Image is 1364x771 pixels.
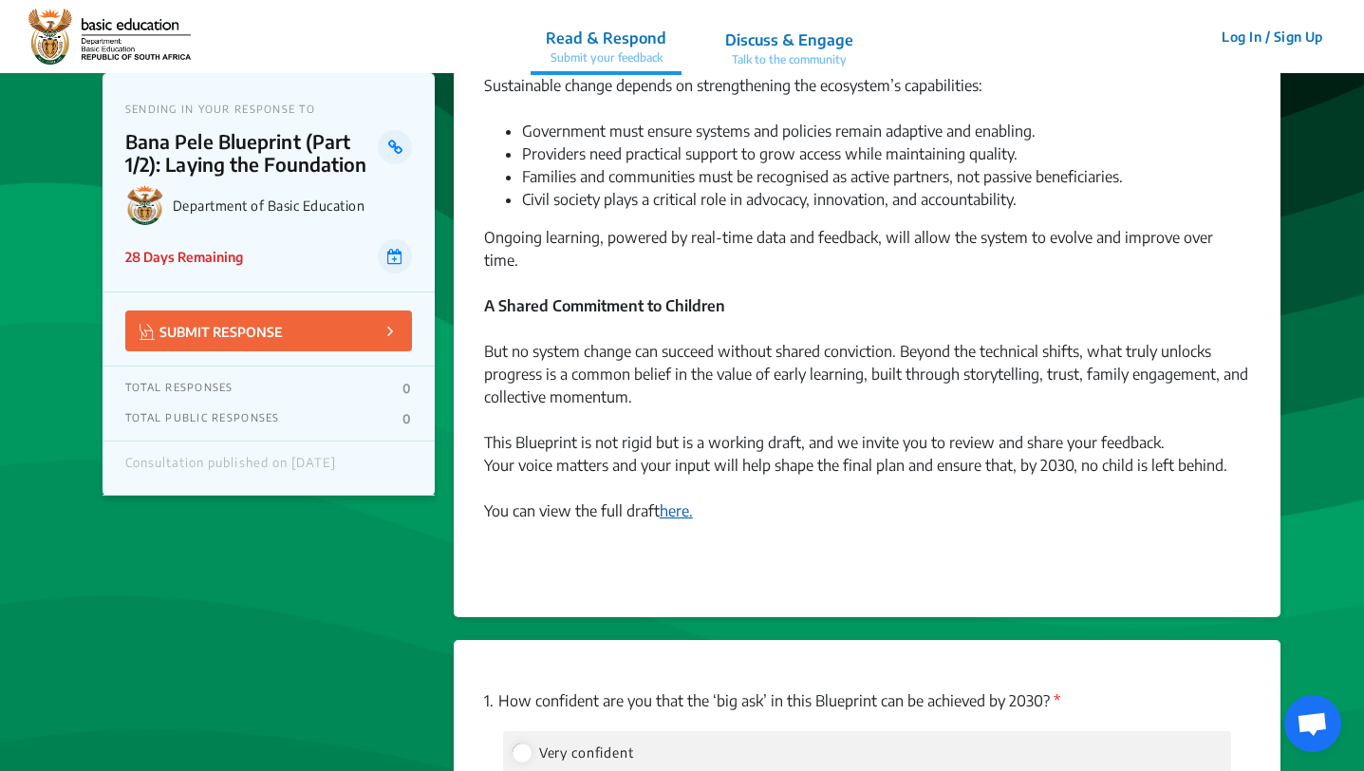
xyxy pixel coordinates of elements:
p: Read & Respond [546,27,666,49]
a: Open chat [1284,695,1341,752]
p: 28 Days Remaining [125,247,243,267]
li: Government must ensure systems and policies remain adaptive and enabling. [522,120,1250,142]
div: Consultation published on [DATE] [125,456,336,480]
p: 0 [402,381,411,396]
p: 0 [402,411,411,426]
div: But no system change can succeed without shared conviction. Beyond the technical shifts, what tru... [484,340,1250,431]
li: Civil society plays a critical role in advocacy, innovation, and accountability. [522,188,1250,211]
button: Log In / Sign Up [1209,22,1336,51]
div: This Blueprint is not rigid but is a working draft, and we invite you to review and share your fe... [484,431,1250,454]
p: Talk to the community [725,51,853,68]
input: Very confident [513,743,530,761]
p: How confident are you that the ‘big ask’ in this Blueprint can be achieved by 2030? [484,689,1250,712]
li: Providers need practical support to grow access while maintaining quality. [522,142,1250,165]
div: Sustainable change depends on strengthening the ecosystem’s capabilities: [484,74,1250,120]
div: Your voice matters and your input will help shape the final plan and ensure that, by 2030, no chi... [484,454,1250,499]
p: Discuss & Engage [725,28,853,51]
span: Very confident [539,744,634,761]
p: Department of Basic Education [173,197,412,214]
div: Ongoing learning, powered by real-time data and feedback, will allow the system to evolve and imp... [484,226,1250,340]
img: Vector.jpg [140,324,155,340]
a: here. [660,501,693,520]
p: TOTAL PUBLIC RESPONSES [125,411,280,426]
li: Families and communities must be recognised as active partners, not passive beneficiaries. [522,165,1250,188]
p: SENDING IN YOUR RESPONSE TO [125,103,412,115]
p: TOTAL RESPONSES [125,381,234,396]
button: SUBMIT RESPONSE [125,310,412,351]
img: r3bhv9o7vttlwasn7lg2llmba4yf [28,9,191,66]
p: Submit your feedback [546,49,666,66]
p: Bana Pele Blueprint (Part 1/2): Laying the Foundation [125,130,379,176]
strong: A Shared Commitment to Children [484,296,725,315]
div: You can view the full draft [484,499,1250,545]
p: SUBMIT RESPONSE [140,320,283,342]
img: Department of Basic Education logo [125,185,165,225]
span: 1. [484,691,494,710]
